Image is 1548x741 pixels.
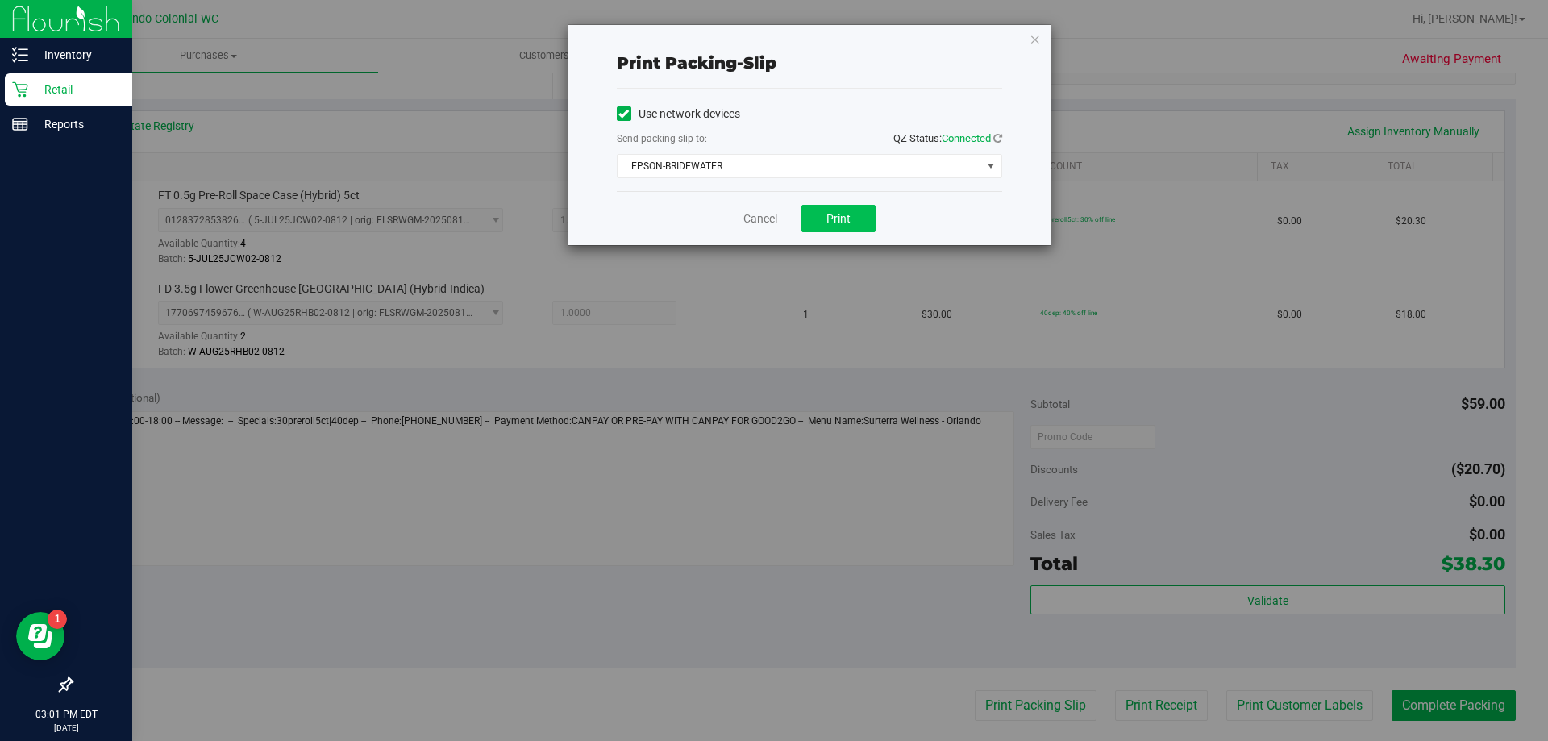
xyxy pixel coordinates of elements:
[801,205,876,232] button: Print
[12,81,28,98] inline-svg: Retail
[617,106,740,123] label: Use network devices
[980,155,1001,177] span: select
[12,116,28,132] inline-svg: Reports
[12,47,28,63] inline-svg: Inventory
[893,132,1002,144] span: QZ Status:
[48,610,67,629] iframe: Resource center unread badge
[826,212,851,225] span: Print
[617,53,776,73] span: Print packing-slip
[28,45,125,65] p: Inventory
[16,612,64,660] iframe: Resource center
[7,707,125,722] p: 03:01 PM EDT
[617,131,707,146] label: Send packing-slip to:
[7,722,125,734] p: [DATE]
[618,155,981,177] span: EPSON-BRIDEWATER
[28,80,125,99] p: Retail
[28,114,125,134] p: Reports
[743,210,777,227] a: Cancel
[942,132,991,144] span: Connected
